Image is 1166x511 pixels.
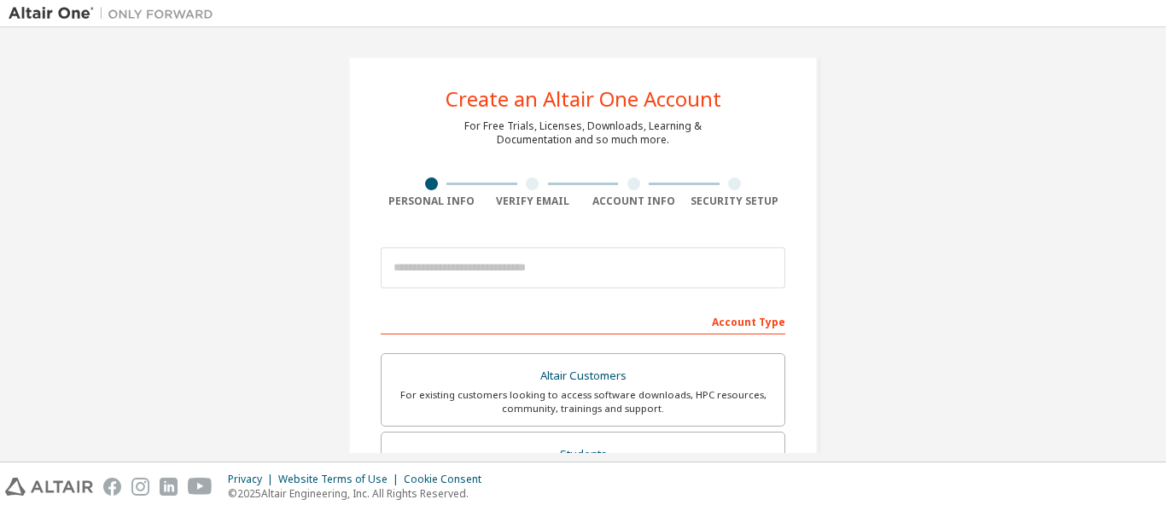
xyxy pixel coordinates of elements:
div: Account Type [381,307,785,334]
div: Students [392,443,774,467]
p: © 2025 Altair Engineering, Inc. All Rights Reserved. [228,486,492,501]
img: youtube.svg [188,478,213,496]
img: instagram.svg [131,478,149,496]
div: Create an Altair One Account [446,89,721,109]
img: linkedin.svg [160,478,178,496]
img: Altair One [9,5,222,22]
div: Altair Customers [392,364,774,388]
div: For Free Trials, Licenses, Downloads, Learning & Documentation and so much more. [464,119,702,147]
img: facebook.svg [103,478,121,496]
div: Privacy [228,473,278,486]
div: Account Info [583,195,685,208]
div: Website Terms of Use [278,473,404,486]
div: Security Setup [685,195,786,208]
div: Personal Info [381,195,482,208]
div: Verify Email [482,195,584,208]
div: Cookie Consent [404,473,492,486]
img: altair_logo.svg [5,478,93,496]
div: For existing customers looking to access software downloads, HPC resources, community, trainings ... [392,388,774,415]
